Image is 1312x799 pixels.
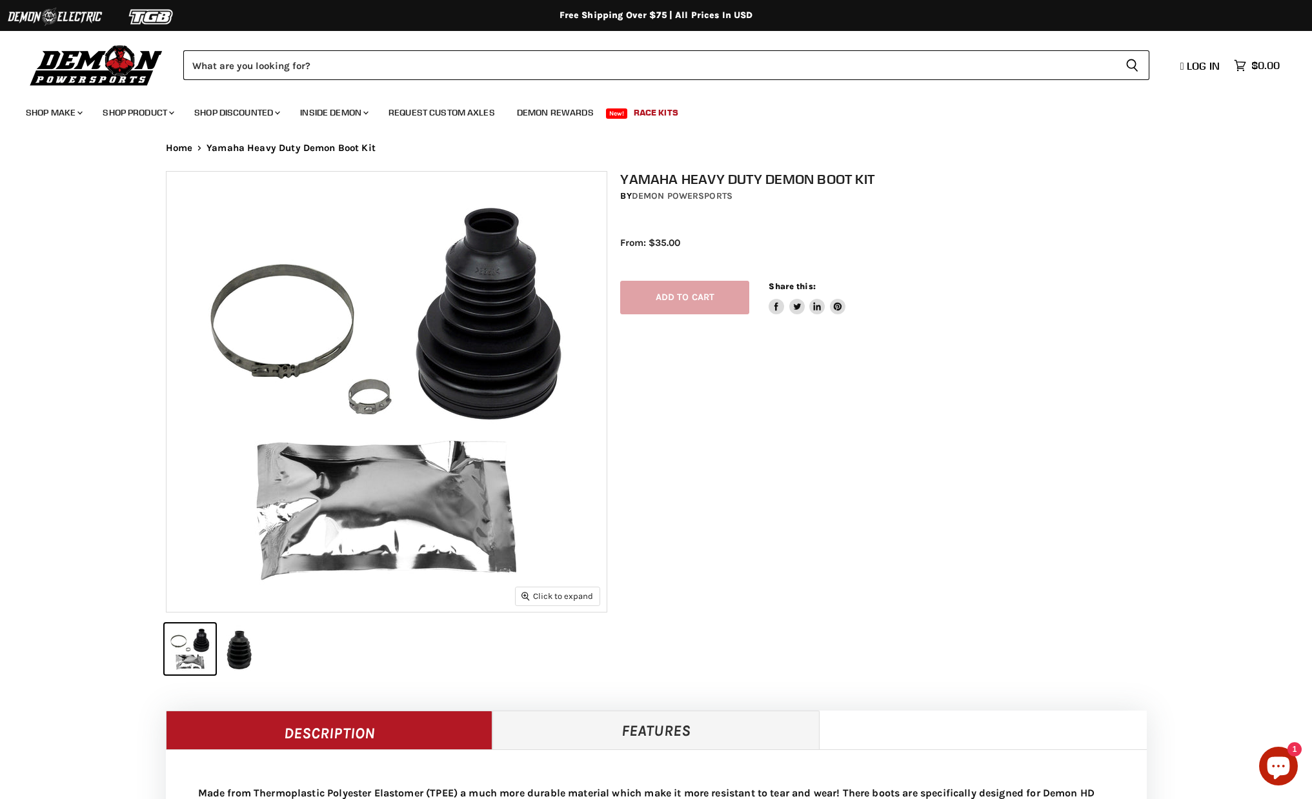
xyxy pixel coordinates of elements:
span: New! [606,108,628,119]
a: Description [166,711,493,749]
span: $0.00 [1251,59,1280,72]
a: Inside Demon [290,99,376,126]
a: Home [166,143,193,154]
a: Log in [1175,60,1227,72]
img: Demon Electric Logo 2 [6,5,103,29]
a: Demon Powersports [632,190,732,201]
a: Shop Make [16,99,90,126]
aside: Share this: [769,281,845,315]
h1: Yamaha Heavy Duty Demon Boot Kit [620,171,1160,187]
button: Search [1115,50,1149,80]
a: $0.00 [1227,56,1286,75]
a: Shop Product [93,99,182,126]
span: Click to expand [521,591,593,601]
a: Features [492,711,820,749]
button: Click to expand [516,587,600,605]
ul: Main menu [16,94,1277,126]
a: Request Custom Axles [379,99,505,126]
div: by [620,189,1160,203]
a: Shop Discounted [185,99,288,126]
button: IMAGE thumbnail [165,623,216,674]
span: Share this: [769,281,815,291]
span: From: $35.00 [620,237,680,248]
img: Demon Powersports [26,42,167,88]
form: Product [183,50,1149,80]
input: Search [183,50,1115,80]
a: Demon Rewards [507,99,603,126]
button: IMAGE thumbnail [219,623,259,674]
a: Race Kits [624,99,688,126]
inbox-online-store-chat: Shopify online store chat [1255,747,1302,789]
span: Yamaha Heavy Duty Demon Boot Kit [207,143,376,154]
span: Log in [1187,59,1220,72]
img: IMAGE [167,172,607,612]
img: TGB Logo 2 [103,5,200,29]
nav: Breadcrumbs [140,143,1173,154]
div: Free Shipping Over $75 | All Prices In USD [140,10,1173,21]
